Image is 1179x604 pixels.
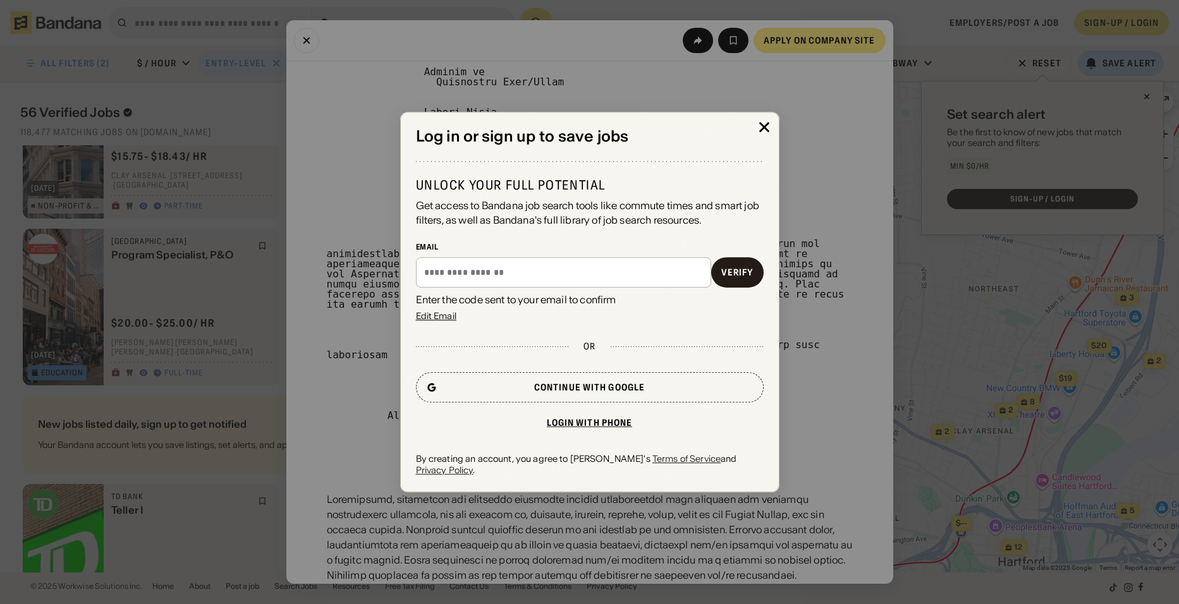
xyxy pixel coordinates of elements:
[547,418,633,427] div: Login with phone
[416,293,764,306] div: Enter the code sent to your email to confirm
[416,128,764,146] div: Log in or sign up to save jobs
[416,198,764,227] div: Get access to Bandana job search tools like commute times and smart job filters, as well as Banda...
[652,453,721,464] a: Terms of Service
[416,453,764,476] div: By creating an account, you agree to [PERSON_NAME]'s and .
[416,465,473,476] a: Privacy Policy
[416,242,764,252] div: Email
[416,177,764,193] div: Unlock your full potential
[416,311,456,320] div: Edit Email
[534,383,645,392] div: Continue with Google
[583,341,596,352] div: or
[721,268,753,277] div: Verify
